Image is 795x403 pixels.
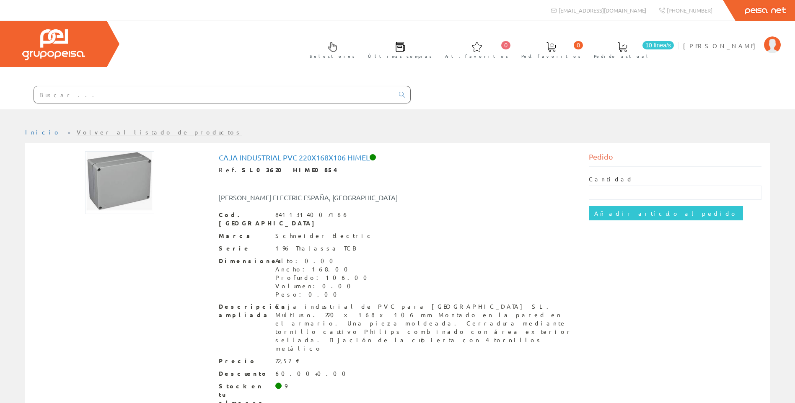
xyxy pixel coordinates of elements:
span: Ped. favoritos [521,52,581,60]
span: Art. favoritos [445,52,508,60]
div: Pedido [589,151,761,167]
span: Cod. [GEOGRAPHIC_DATA] [219,211,269,227]
span: [EMAIL_ADDRESS][DOMAIN_NAME] [559,7,646,14]
strong: SL03620 HIME0854 [242,166,337,173]
span: Serie [219,244,269,253]
span: Marca [219,232,269,240]
span: Selectores [310,52,355,60]
a: Selectores [301,35,359,64]
img: Foto artículo Caja Industrial Pvc 220x168x106 Himel (165x150) [85,151,154,214]
div: Profundo: 106.00 [275,274,372,282]
span: Precio [219,357,269,365]
span: 10 línea/s [642,41,674,49]
div: Peso: 0.00 [275,290,372,299]
a: Últimas compras [360,35,436,64]
span: 0 [501,41,510,49]
div: 8411314007166 [275,211,349,219]
div: 196 Thalassa TCB [275,244,358,253]
div: Volumen: 0.00 [275,282,372,290]
span: Descripción ampliada [219,302,269,319]
div: Alto: 0.00 [275,257,372,265]
input: Añadir artículo al pedido [589,206,743,220]
div: 9 [285,382,287,390]
div: Ancho: 168.00 [275,265,372,274]
span: [PERSON_NAME] [683,41,760,50]
div: Caja industrial de PVC para [GEOGRAPHIC_DATA] SL. Multiuso. 220 x 168 x 106 mm Montado en la pare... [275,302,577,353]
div: 60.00+0.00 [275,369,351,378]
span: 0 [574,41,583,49]
input: Buscar ... [34,86,394,103]
span: Pedido actual [594,52,651,60]
div: Schneider Electric [275,232,374,240]
a: Volver al listado de productos [77,128,242,136]
h1: Caja Industrial Pvc 220x168x106 Himel [219,153,577,162]
a: Inicio [25,128,61,136]
img: Grupo Peisa [22,29,85,60]
span: Dimensiones [219,257,269,265]
div: Ref. [219,166,577,174]
span: Últimas compras [368,52,432,60]
label: Cantidad [589,175,633,183]
div: [PERSON_NAME] ELECTRIC ESPAÑA, [GEOGRAPHIC_DATA] [212,193,428,202]
a: 10 línea/s Pedido actual [585,35,676,64]
a: [PERSON_NAME] [683,35,781,43]
span: Descuento [219,369,269,378]
span: [PHONE_NUMBER] [667,7,712,14]
div: 72,57 € [275,357,300,365]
